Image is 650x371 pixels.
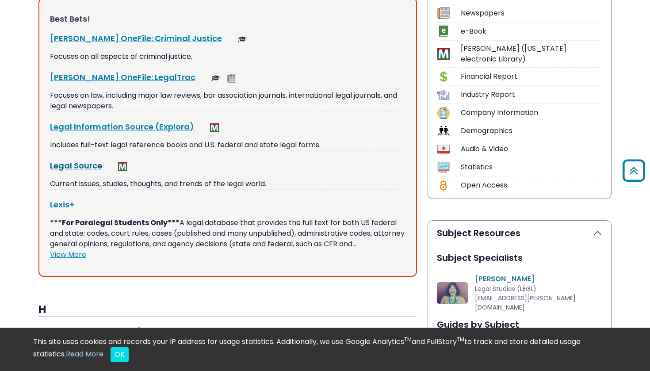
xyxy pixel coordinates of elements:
[50,140,405,150] p: Includes full-text legal reference books and U.S. federal and state legal forms.
[461,144,602,154] div: Audio & Video
[437,125,449,137] img: Icon Demographics
[437,282,468,304] img: Julie Gotch
[461,89,602,100] div: Industry Report
[50,33,222,44] a: [PERSON_NAME] OneFile: Criminal Justice
[50,121,194,132] a: Legal Information Source (Explora)
[50,218,180,228] strong: ***For Paralegal Students Only***
[50,218,405,249] p: A legal database that provides the full text for both US federal and state: codes, court rules, c...
[461,8,602,19] div: Newspapers
[50,14,405,24] h3: Best Bets!
[111,347,129,362] button: Close
[210,123,219,132] img: MeL (Michigan electronic Library)
[437,25,449,37] img: Icon e-Book
[461,180,602,191] div: Open Access
[437,107,449,119] img: Icon Company Information
[461,126,602,136] div: Demographics
[66,349,103,359] a: Read More
[50,249,86,260] a: View More
[50,179,405,189] p: Current issues, studies, thoughts, and trends of the legal world.
[50,160,102,171] a: Legal Source
[437,7,449,19] img: Icon Newspapers
[475,294,576,312] span: [EMAIL_ADDRESS][PERSON_NAME][DOMAIN_NAME]
[461,71,602,82] div: Financial Report
[238,35,247,44] img: Scholarly or Peer Reviewed
[437,252,602,263] h2: Subject Specialists
[118,162,127,171] img: MeL (Michigan electronic Library)
[475,274,535,284] a: [PERSON_NAME]
[38,303,417,317] h3: H
[437,143,449,155] img: Icon Audio & Video
[437,48,449,60] img: Icon MeL (Michigan electronic Library)
[211,74,220,83] img: Scholarly or Peer Reviewed
[437,319,602,330] h2: Guides by Subject
[437,161,449,173] img: Icon Statistics
[428,221,611,245] button: Subject Resources
[461,107,602,118] div: Company Information
[437,89,449,101] img: Icon Industry Report
[404,336,412,343] sup: TM
[461,162,602,172] div: Statistics
[438,180,449,191] img: Icon Open Access
[38,326,213,337] a: Health Source - Nursing/Academic Edition
[619,163,648,178] a: Back to Top
[50,51,405,62] p: Focuses on all aspects of criminal justice.
[33,337,617,362] div: This site uses cookies and records your IP address for usage statistics. Additionally, we use Goo...
[50,72,195,83] a: [PERSON_NAME] OneFile: LegalTrac
[457,336,464,343] sup: TM
[50,199,74,210] a: Lexis+
[50,90,405,111] p: Focuses on law, including major law reviews, bar association journals, international legal journa...
[475,284,536,293] span: Legal Studies (LEGL)
[461,26,602,37] div: e-Book
[461,43,602,65] div: [PERSON_NAME] ([US_STATE] electronic Library)
[227,74,236,83] img: Newspapers
[437,71,449,83] img: Icon Financial Report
